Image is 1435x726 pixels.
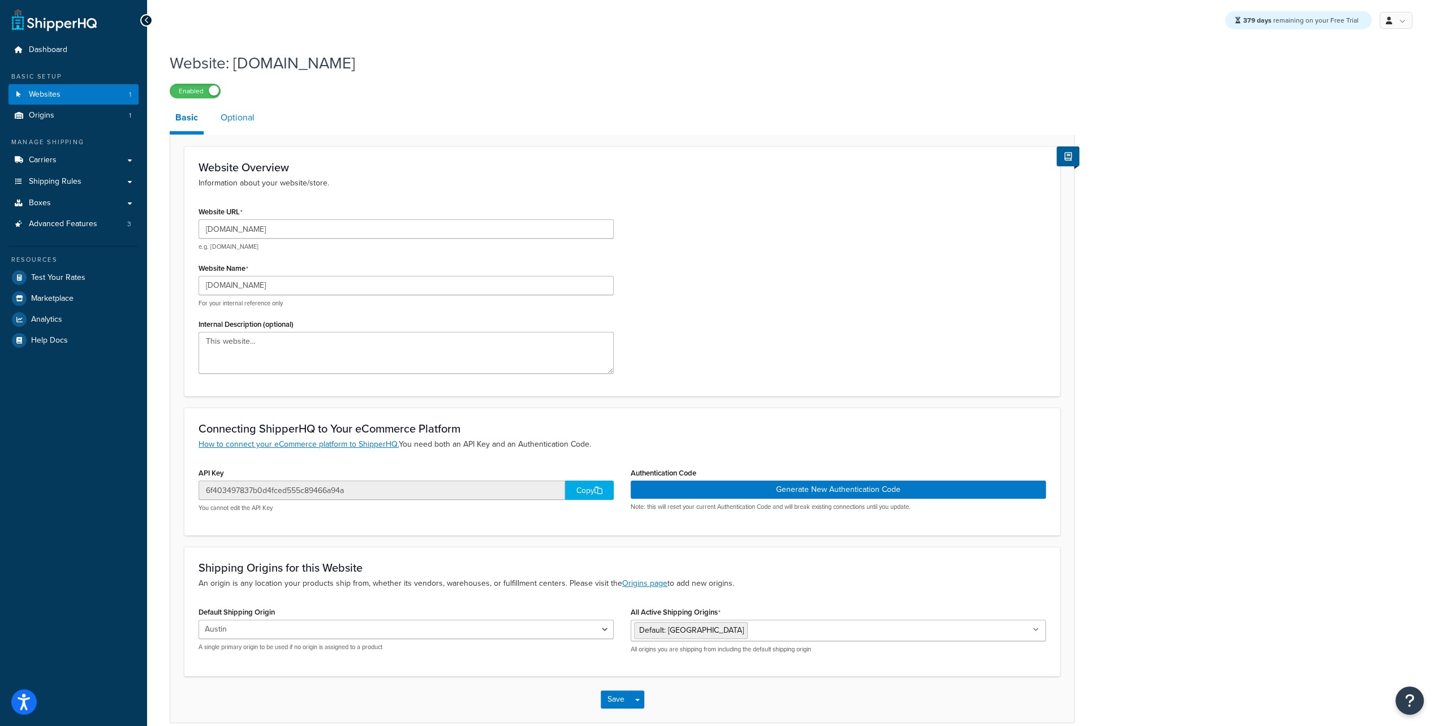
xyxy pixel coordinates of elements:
[199,299,614,308] p: For your internal reference only
[170,84,220,98] label: Enabled
[8,105,139,126] a: Origins1
[8,72,139,81] div: Basic Setup
[199,320,294,329] label: Internal Description (optional)
[1243,15,1272,25] strong: 379 days
[199,438,399,450] a: How to connect your eCommerce platform to ShipperHQ.
[31,336,68,345] span: Help Docs
[8,214,139,235] li: Advanced Features
[199,161,1046,174] h3: Website Overview
[199,208,243,217] label: Website URL
[622,577,667,589] a: Origins page
[29,90,61,100] span: Websites
[29,45,67,55] span: Dashboard
[8,309,139,330] a: Analytics
[199,243,614,251] p: e.g. [DOMAIN_NAME]
[215,104,260,131] a: Optional
[199,643,614,651] p: A single primary origin to be used if no origin is assigned to a product
[129,111,131,120] span: 1
[127,219,131,229] span: 3
[8,267,139,288] a: Test Your Rates
[631,469,696,477] label: Authentication Code
[31,294,74,304] span: Marketplace
[199,438,1046,451] p: You need both an API Key and an Authentication Code.
[199,577,1046,590] p: An origin is any location your products ship from, whether its vendors, warehouses, or fulfillmen...
[199,608,275,616] label: Default Shipping Origin
[8,330,139,351] a: Help Docs
[8,84,139,105] li: Websites
[199,177,1046,189] p: Information about your website/store.
[631,503,1046,511] p: Note: this will reset your current Authentication Code and will break existing connections until ...
[31,273,85,283] span: Test Your Rates
[631,481,1046,499] button: Generate New Authentication Code
[8,84,139,105] a: Websites1
[631,608,721,617] label: All Active Shipping Origins
[1243,15,1359,25] span: remaining on your Free Trial
[31,315,62,325] span: Analytics
[8,137,139,147] div: Manage Shipping
[199,561,1046,574] h3: Shipping Origins for this Website
[199,504,614,512] p: You cannot edit the API Key
[1395,686,1424,715] button: Open Resource Center
[8,288,139,309] a: Marketplace
[8,105,139,126] li: Origins
[129,90,131,100] span: 1
[8,171,139,192] a: Shipping Rules
[565,481,614,500] div: Copy
[199,332,614,374] textarea: This website...
[29,177,81,187] span: Shipping Rules
[29,155,57,165] span: Carriers
[631,645,1046,654] p: All origins you are shipping from including the default shipping origin
[601,690,631,708] button: Save
[199,264,248,273] label: Website Name
[29,111,54,120] span: Origins
[29,198,51,208] span: Boxes
[639,624,744,636] span: Default: [GEOGRAPHIC_DATA]
[8,255,139,265] div: Resources
[8,193,139,214] a: Boxes
[29,219,97,229] span: Advanced Features
[1057,146,1079,166] button: Show Help Docs
[199,469,224,477] label: API Key
[8,150,139,171] a: Carriers
[170,104,204,135] a: Basic
[170,52,1061,74] h1: Website: [DOMAIN_NAME]
[8,214,139,235] a: Advanced Features3
[8,40,139,60] a: Dashboard
[199,422,1046,435] h3: Connecting ShipperHQ to Your eCommerce Platform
